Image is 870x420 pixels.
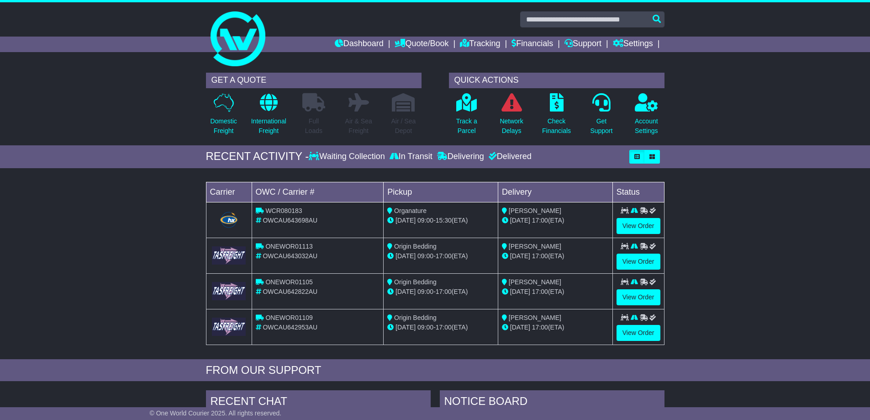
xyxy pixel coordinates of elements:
[212,282,246,300] img: GetCarrierServiceLogo
[613,37,653,52] a: Settings
[263,324,317,331] span: OWCAU642953AU
[251,117,286,136] p: International Freight
[265,207,302,214] span: WCR080183
[509,243,561,250] span: [PERSON_NAME]
[617,325,660,341] a: View Order
[460,37,500,52] a: Tracking
[394,243,437,250] span: Origin Bedding
[265,314,312,321] span: ONEWOR01109
[532,288,548,295] span: 17:00
[449,73,664,88] div: QUICK ACTIONS
[436,252,452,260] span: 17:00
[387,216,494,225] div: - (ETA)
[502,323,609,332] div: (ETA)
[510,217,530,224] span: [DATE]
[509,278,561,286] span: [PERSON_NAME]
[212,318,246,335] img: GetCarrierServiceLogo
[394,207,427,214] span: Organature
[502,287,609,297] div: (ETA)
[394,314,437,321] span: Origin Bedding
[617,254,660,270] a: View Order
[345,117,372,136] p: Air & Sea Freight
[440,390,664,415] div: NOTICE BOARD
[500,117,523,136] p: Network Delays
[532,217,548,224] span: 17:00
[395,37,448,52] a: Quote/Book
[634,93,659,141] a: AccountSettings
[510,288,530,295] span: [DATE]
[251,93,287,141] a: InternationalFreight
[206,390,431,415] div: RECENT CHAT
[417,252,433,260] span: 09:00
[502,251,609,261] div: (ETA)
[509,207,561,214] span: [PERSON_NAME]
[635,117,658,136] p: Account Settings
[564,37,601,52] a: Support
[335,37,384,52] a: Dashboard
[263,252,317,260] span: OWCAU643032AU
[212,246,246,264] img: GetCarrierServiceLogo
[206,182,252,202] td: Carrier
[387,152,435,162] div: In Transit
[391,117,416,136] p: Air / Sea Depot
[206,364,664,377] div: FROM OUR SUPPORT
[206,150,309,163] div: RECENT ACTIVITY -
[210,93,237,141] a: DomesticFreight
[617,218,660,234] a: View Order
[206,73,422,88] div: GET A QUOTE
[210,117,237,136] p: Domestic Freight
[436,217,452,224] span: 15:30
[532,324,548,331] span: 17:00
[509,314,561,321] span: [PERSON_NAME]
[498,182,612,202] td: Delivery
[502,216,609,225] div: (ETA)
[263,217,317,224] span: OWCAU643698AU
[510,324,530,331] span: [DATE]
[499,93,523,141] a: NetworkDelays
[387,251,494,261] div: - (ETA)
[394,278,437,286] span: Origin Bedding
[456,93,478,141] a: Track aParcel
[510,252,530,260] span: [DATE]
[395,252,416,260] span: [DATE]
[395,288,416,295] span: [DATE]
[395,217,416,224] span: [DATE]
[387,287,494,297] div: - (ETA)
[309,152,387,162] div: Waiting Collection
[511,37,553,52] a: Financials
[590,117,612,136] p: Get Support
[252,182,384,202] td: OWC / Carrier #
[387,323,494,332] div: - (ETA)
[384,182,498,202] td: Pickup
[532,252,548,260] span: 17:00
[612,182,664,202] td: Status
[417,288,433,295] span: 09:00
[435,152,486,162] div: Delivering
[456,117,477,136] p: Track a Parcel
[436,288,452,295] span: 17:00
[417,217,433,224] span: 09:00
[436,324,452,331] span: 17:00
[590,93,613,141] a: GetSupport
[265,278,312,286] span: ONEWOR01105
[263,288,317,295] span: OWCAU642822AU
[395,324,416,331] span: [DATE]
[542,93,571,141] a: CheckFinancials
[265,243,312,250] span: ONEWOR01113
[150,409,282,417] span: © One World Courier 2025. All rights reserved.
[617,289,660,305] a: View Order
[542,117,571,136] p: Check Financials
[219,211,239,229] img: Hunter_Express.png
[302,117,325,136] p: Full Loads
[417,324,433,331] span: 09:00
[486,152,532,162] div: Delivered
